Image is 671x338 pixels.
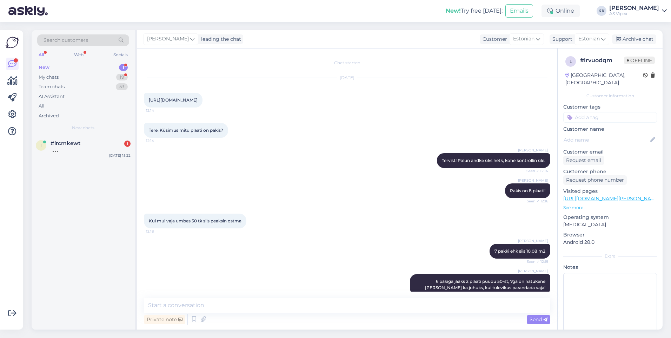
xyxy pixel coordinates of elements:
[530,316,547,323] span: Send
[580,56,624,65] div: # lrvuodqm
[149,128,223,133] span: Tere. Küsimus mitu plaati on pakis?
[522,199,548,204] span: Seen ✓ 12:16
[39,64,49,71] div: New
[624,57,655,64] span: Offline
[144,74,550,81] div: [DATE]
[563,168,657,175] p: Customer phone
[563,156,604,165] div: Request email
[39,74,59,81] div: My chats
[144,315,185,324] div: Private note
[612,34,656,44] div: Archive chat
[39,112,59,119] div: Archived
[563,231,657,239] p: Browser
[542,5,580,17] div: Online
[518,178,548,183] span: [PERSON_NAME]
[609,5,667,17] a: [PERSON_NAME]AS Vipex
[563,195,660,202] a: [URL][DOMAIN_NAME][PERSON_NAME]
[37,50,45,59] div: All
[144,60,550,66] div: Chat started
[505,4,533,18] button: Emails
[570,59,572,64] span: l
[563,221,657,228] p: [MEDICAL_DATA]
[563,214,657,221] p: Operating system
[563,103,657,111] p: Customer tags
[510,188,545,193] span: Pakis on 8 plaati!
[146,229,172,234] span: 12:18
[513,35,534,43] span: Estonian
[565,72,643,86] div: [GEOGRAPHIC_DATA], [GEOGRAPHIC_DATA]
[40,143,42,148] span: i
[116,83,128,90] div: 53
[563,253,657,259] div: Extra
[563,125,657,133] p: Customer name
[597,6,606,16] div: KK
[522,259,548,264] span: Seen ✓ 12:19
[609,11,659,17] div: AS Vipex
[563,93,657,99] div: Customer information
[109,153,131,158] div: [DATE] 15:22
[563,175,627,185] div: Request phone number
[51,140,80,147] span: #ircmkewt
[564,136,649,144] input: Add name
[578,35,600,43] span: Estonian
[518,268,548,274] span: [PERSON_NAME]
[563,204,657,211] p: See more ...
[550,35,572,43] div: Support
[563,112,657,123] input: Add a tag
[442,158,545,163] span: Tervist! Palun andke üks hetk, kohe kontrollin üle.
[518,148,548,153] span: [PERSON_NAME]
[494,248,545,254] span: 7 pakki ehk siis 10,08 m2
[563,148,657,156] p: Customer email
[124,141,131,147] div: 1
[446,7,461,14] b: New!
[518,238,548,243] span: [PERSON_NAME]
[73,50,85,59] div: Web
[6,36,19,49] img: Askly Logo
[112,50,129,59] div: Socials
[609,5,659,11] div: [PERSON_NAME]
[563,239,657,246] p: Android 28.0
[146,108,172,113] span: 12:14
[72,125,94,131] span: New chats
[198,35,241,43] div: leading the chat
[563,264,657,271] p: Notes
[149,97,198,103] a: [URL][DOMAIN_NAME]
[39,93,65,100] div: AI Assistant
[119,64,128,71] div: 1
[480,35,507,43] div: Customer
[116,74,128,81] div: 19
[39,83,65,90] div: Team chats
[522,168,548,174] span: Seen ✓ 12:14
[147,35,189,43] span: [PERSON_NAME]
[146,138,172,143] span: 12:14
[149,218,241,223] span: Kui mul vaja umbes 50 tk siis peaksin ostma
[44,37,88,44] span: Search customers
[563,188,657,195] p: Visited pages
[39,103,45,110] div: All
[425,279,546,290] span: 6 pakiga jääks 2 plaati puudu 50-st, 7ga on natukene [PERSON_NAME] ka juhuks, kui tulevikus paran...
[446,7,503,15] div: Try free [DATE]:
